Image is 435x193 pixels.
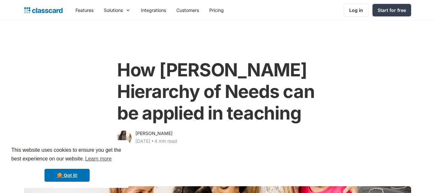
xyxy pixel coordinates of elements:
[135,137,150,145] div: [DATE]
[84,154,113,164] a: learn more about cookies
[150,137,154,146] div: ‧
[5,140,129,188] div: cookieconsent
[44,169,90,182] a: dismiss cookie message
[104,7,123,14] div: Solutions
[135,130,173,137] div: [PERSON_NAME]
[136,3,171,17] a: Integrations
[99,3,136,17] div: Solutions
[372,4,411,16] a: Start for free
[24,6,63,15] a: home
[171,3,204,17] a: Customers
[344,4,369,17] a: Log in
[154,137,177,145] div: 4 min read
[378,7,406,14] div: Start for free
[204,3,229,17] a: Pricing
[349,7,363,14] div: Log in
[70,3,99,17] a: Features
[11,146,123,164] span: This website uses cookies to ensure you get the best experience on our website.
[117,59,318,124] h1: How [PERSON_NAME] Hierarchy of Needs can be applied in teaching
